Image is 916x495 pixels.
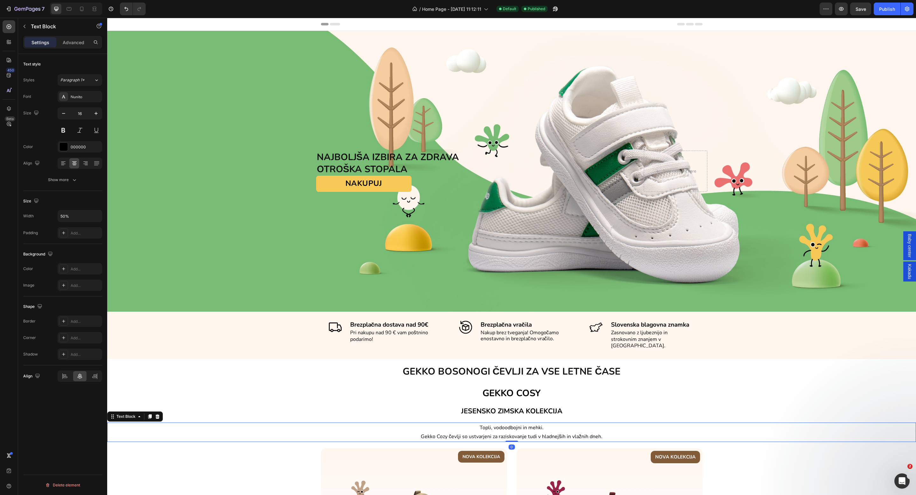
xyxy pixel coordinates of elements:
[243,311,321,325] span: Pri nakupu nad 90 € vam poštnino podarimo!
[856,6,866,12] span: Save
[8,396,30,402] div: Text Block
[907,464,913,469] span: 2
[23,77,34,83] div: Styles
[23,372,41,381] div: Align
[23,480,102,490] button: Delete element
[23,230,38,236] div: Padding
[375,369,434,382] span: GEKKO COSY
[799,246,806,261] span: Kakadu
[503,6,516,12] span: Default
[879,6,895,12] div: Publish
[504,311,560,331] span: Zasnovano z ljubeznijo in strokovnim znanjem v [GEOGRAPHIC_DATA].
[23,197,40,206] div: Size
[23,266,33,272] div: Color
[209,158,304,174] a: NAKUPUJ
[58,210,102,222] input: Auto
[355,436,393,442] p: NOVA KOLEKCIJA
[401,427,408,432] div: 0
[373,303,425,311] strong: Brezplačna vračila
[71,266,101,272] div: Add...
[850,3,871,15] button: Save
[31,23,85,30] p: Text Block
[6,68,15,73] div: 450
[504,303,582,311] strong: Slovenska blagovna znamka
[221,303,235,316] img: Fast Shipping
[107,18,916,495] iframe: Design area
[23,335,36,341] div: Corner
[528,6,545,12] span: Published
[63,39,84,46] p: Advanced
[71,283,101,288] div: Add...
[42,5,45,13] p: 7
[23,351,38,357] div: Shadow
[45,481,80,489] div: Delete element
[295,347,513,360] span: GEKKO BOSONOGI ČEVLJI ZA VSE LETNE ČASE
[23,213,34,219] div: Width
[71,94,101,100] div: Nunito
[120,3,146,15] div: Undo/Redo
[209,133,366,158] h2: NAJBOLJŠA IZBIRA ZA ZDRAVA OTROŠKA STOPALA
[354,389,455,398] span: JESENSKO ZIMSKA KOLEKCIJA
[60,77,85,83] span: Paragraph 1*
[23,302,44,311] div: Shape
[548,436,588,443] p: NOVA KOLEKCIJA
[5,116,15,121] div: Beta
[1,367,808,384] p: ⁠⁠⁠⁠⁠⁠⁠
[419,6,421,12] span: /
[894,473,910,489] iframe: Intercom live chat
[71,352,101,357] div: Add...
[238,160,275,171] span: NAKUPUJ
[23,159,41,168] div: Align
[23,109,40,118] div: Size
[3,3,47,15] button: 7
[373,311,452,324] span: Nakup brez tveganja! Omogočamo enostavno in brezplačno vračilo.
[23,250,54,259] div: Background
[482,303,496,316] img: 100% Money Back
[71,335,101,341] div: Add...
[314,415,495,422] span: Gekko Cozy čevlji so ustvarjeni za raziskovanje tudi v hladnejših in vlažnih dneh.
[555,151,589,156] div: Drop element here
[243,303,321,311] strong: Brezplačna dostava nad 90€
[71,319,101,324] div: Add...
[874,3,900,15] button: Publish
[23,61,41,67] div: Text style
[422,6,481,12] span: Home Page - [DATE] 11:12:11
[352,303,365,316] img: International
[71,230,101,236] div: Add...
[799,216,806,240] span: Baby center
[23,318,36,324] div: Border
[58,74,102,86] button: Paragraph 1*
[23,94,31,99] div: Font
[71,144,101,150] div: 000000
[31,39,49,46] p: Settings
[372,406,436,413] span: Topli, vodoodbojni in mehki.
[23,282,34,288] div: Image
[23,144,33,150] div: Color
[23,174,102,186] button: Show more
[48,177,78,183] div: Show more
